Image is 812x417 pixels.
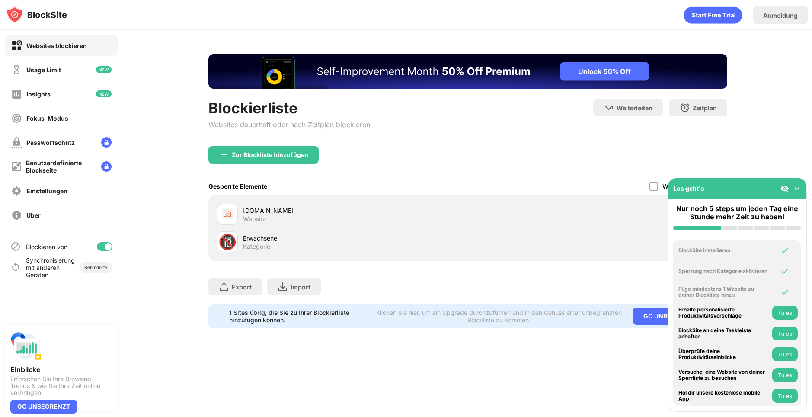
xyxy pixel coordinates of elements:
div: Website [243,215,266,223]
div: Einblicke [10,365,112,374]
button: Tu es [772,347,798,361]
div: animation [684,6,742,24]
div: Gesperrte Elemente [208,183,267,190]
img: sync-icon.svg [10,262,21,273]
iframe: Banner [208,54,727,89]
img: favicons [222,209,233,219]
div: Synchronisierung mit anderen Geräten [26,257,70,279]
img: about-off.svg [11,210,22,221]
img: new-icon.svg [96,90,112,97]
div: Whitelist-Modus [662,183,711,190]
img: eye-not-visible.svg [780,184,789,193]
div: Füge mindestens 1 Website zu deiner Blockliste hinzu [678,286,770,298]
div: Usage Limit [26,66,61,74]
div: Einstellungen [26,187,67,195]
div: Zur Blockliste hinzufügen [232,151,308,158]
div: Fokus-Modus [26,115,68,122]
img: omni-setup-toggle.svg [793,184,801,193]
div: Erwachsene [243,234,468,243]
div: Erhalte personalisierte Produktivitätsvorschläge [678,307,770,319]
div: Weiterleiten [617,104,652,112]
div: Behinderte [84,265,107,270]
div: 1 Sites übrig, die Sie zu Ihrer Blockierliste hinzufügen können. [229,309,371,324]
div: [DOMAIN_NAME] [243,206,468,215]
img: logo-blocksite.svg [6,6,67,23]
div: GO UNBEGRENZT [633,308,707,325]
div: Nur noch 5 steps um jeden Tag eine Stunde mehr Zeit zu haben! [673,205,801,221]
img: omni-check.svg [780,267,789,276]
div: Kategorie [243,243,270,250]
div: Überprüfe deine Produktivitätseinblicke [678,348,770,361]
div: Websites dauerhaft oder nach Zeitplan blockieren [208,120,370,129]
div: Blockierliste [208,99,370,117]
div: Blockieren von [26,243,67,250]
button: Tu es [772,368,798,382]
div: Import [291,283,310,291]
button: Tu es [772,389,798,403]
img: lock-menu.svg [101,137,112,148]
img: omni-check.svg [780,288,789,296]
div: Hol dir unsere kostenlose mobile App [678,390,770,402]
img: blocking-icon.svg [10,241,21,252]
div: Sperrung nach Kategorie aktivieren [678,268,770,274]
div: Passwortschutz [26,139,75,146]
div: Über [26,212,41,219]
div: BlockSite installieren [678,247,770,253]
div: 🔞 [218,233,237,251]
div: Insights [26,90,51,98]
div: Benutzerdefinierte Blockseite [26,159,94,174]
div: BlockSite an deine Taskleiste anheften [678,327,770,340]
div: Websites blockieren [26,42,87,49]
div: Klicken Sie hier, um ein Upgrade durchzuführen und in den Genuss einer unbegrenzten Blockliste zu... [376,309,623,324]
img: focus-off.svg [11,113,22,124]
img: lock-menu.svg [101,161,112,172]
button: Tu es [772,327,798,340]
img: time-usage-off.svg [11,64,22,75]
img: password-protection-off.svg [11,137,22,148]
div: Los geht's [673,185,704,192]
img: push-insights.svg [10,330,42,362]
img: customize-block-page-off.svg [11,161,22,172]
div: GO UNBEGRENZT [10,400,77,414]
div: Erforschen Sie Ihre Browsing-Trends & wie Sie Ihre Zeit online verbringen [10,375,112,396]
img: settings-off.svg [11,186,22,196]
img: insights-off.svg [11,89,22,99]
img: block-on.svg [11,40,22,51]
img: omni-check.svg [780,246,789,255]
img: new-icon.svg [96,66,112,73]
iframe: Dialogfeld „Über Google anmelden“ [634,9,803,135]
div: Export [232,283,252,291]
div: Versuche, eine Website von deiner Sperrliste zu besuchen [678,369,770,382]
button: Tu es [772,306,798,320]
